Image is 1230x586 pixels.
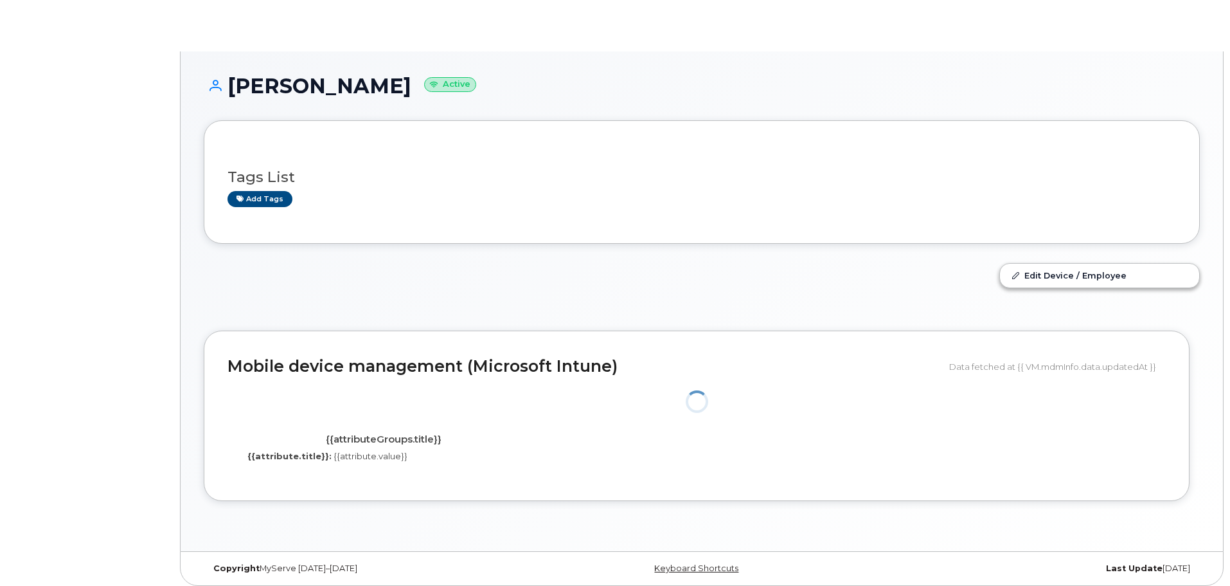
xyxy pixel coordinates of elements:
div: [DATE] [868,563,1200,574]
h4: {{attributeGroups.title}} [237,434,531,445]
div: Data fetched at {{ VM.mdmInfo.data.updatedAt }} [949,354,1166,379]
div: MyServe [DATE]–[DATE] [204,563,536,574]
span: {{attribute.value}} [334,451,407,461]
label: {{attribute.title}}: [247,450,332,462]
h1: [PERSON_NAME] [204,75,1200,97]
h2: Mobile device management (Microsoft Intune) [227,358,940,376]
small: Active [424,77,476,92]
a: Add tags [227,191,292,207]
a: Edit Device / Employee [1000,264,1199,287]
h3: Tags List [227,169,1176,185]
strong: Last Update [1106,563,1163,573]
a: Keyboard Shortcuts [654,563,738,573]
strong: Copyright [213,563,260,573]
